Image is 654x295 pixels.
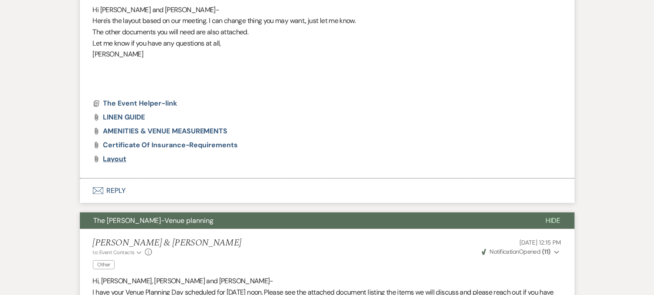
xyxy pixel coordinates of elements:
[546,216,561,225] span: Hide
[93,38,562,49] p: Let me know if you have any questions at all,
[103,114,145,121] a: LINEN GUIDE
[103,113,145,122] span: LINEN GUIDE
[93,249,143,256] button: to: Event Contacts
[520,239,562,246] span: [DATE] 12:15 PM
[94,216,214,225] span: The [PERSON_NAME]-Venue planning
[103,140,238,149] span: Certificate of Insurance-Requirements
[93,15,562,27] p: Here's the layout based on our meeting. I can change thing you may want., just let me know.
[93,4,562,16] p: Hi [PERSON_NAME] and [PERSON_NAME]-
[93,275,562,287] p: Hi, [PERSON_NAME], [PERSON_NAME] and [PERSON_NAME]-
[542,248,551,255] strong: ( 11 )
[103,99,177,108] span: The Event Helper-link
[93,249,135,256] span: to: Event Contacts
[93,260,115,269] span: Other
[482,248,551,255] span: Opened
[103,154,127,163] span: layout
[93,49,562,60] p: [PERSON_NAME]
[490,248,519,255] span: Notification
[80,212,532,229] button: The [PERSON_NAME]-Venue planning
[103,156,127,162] a: layout
[93,238,242,249] h5: [PERSON_NAME] & [PERSON_NAME]
[480,247,561,256] button: NotificationOpened (11)
[103,98,180,109] button: The Event Helper-link
[103,128,228,135] a: AMENITIES & VENUE MEASUREMENTS
[532,212,575,229] button: Hide
[80,179,575,203] button: Reply
[93,27,562,38] p: The other documents you will need are also attached.
[103,142,238,149] a: Certificate of Insurance-Requirements
[103,126,228,136] span: AMENITIES & VENUE MEASUREMENTS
